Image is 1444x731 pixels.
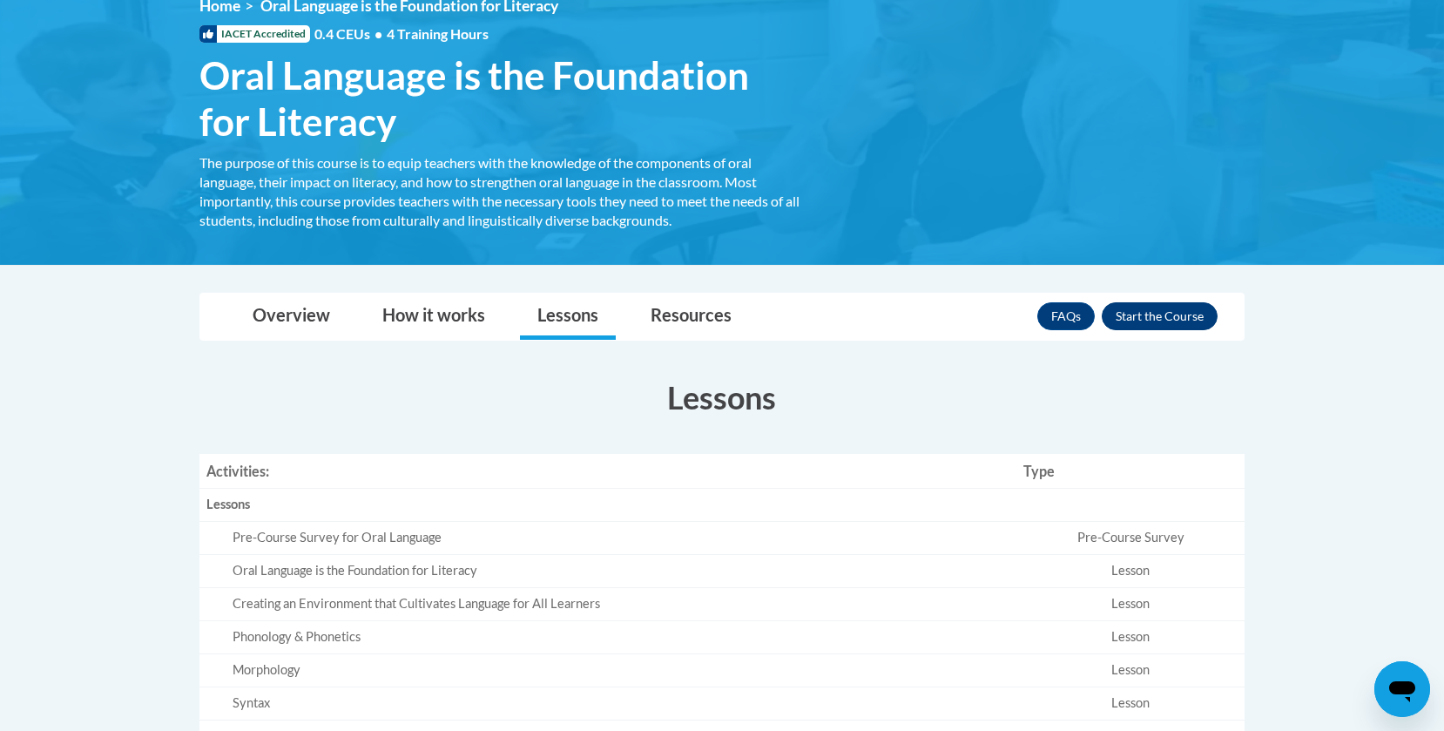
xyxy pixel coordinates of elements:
[233,661,1009,680] div: Morphology
[374,25,382,42] span: •
[1016,454,1245,489] th: Type
[199,52,800,145] span: Oral Language is the Foundation for Literacy
[233,595,1009,613] div: Creating an Environment that Cultivates Language for All Learners
[1037,302,1095,330] a: FAQs
[233,529,1009,547] div: Pre-Course Survey for Oral Language
[233,628,1009,646] div: Phonology & Phonetics
[1016,654,1245,687] td: Lesson
[235,294,348,340] a: Overview
[1374,661,1430,717] iframe: Button to launch messaging window
[1016,687,1245,721] td: Lesson
[1016,555,1245,588] td: Lesson
[199,25,310,43] span: IACET Accredited
[199,153,800,230] div: The purpose of this course is to equip teachers with the knowledge of the components of oral lang...
[520,294,616,340] a: Lessons
[199,454,1016,489] th: Activities:
[314,24,489,44] span: 0.4 CEUs
[233,562,1009,580] div: Oral Language is the Foundation for Literacy
[387,25,489,42] span: 4 Training Hours
[206,496,1009,514] div: Lessons
[1102,302,1218,330] button: Enroll
[1016,522,1245,555] td: Pre-Course Survey
[199,376,1245,419] h3: Lessons
[633,294,749,340] a: Resources
[365,294,503,340] a: How it works
[1016,588,1245,621] td: Lesson
[1016,621,1245,654] td: Lesson
[233,694,1009,713] div: Syntax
